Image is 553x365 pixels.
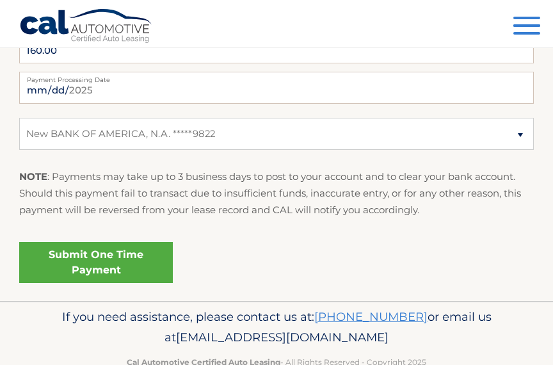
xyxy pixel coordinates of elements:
a: [PHONE_NUMBER] [314,309,428,324]
label: Payment Processing Date [19,72,534,82]
strong: NOTE [19,170,47,182]
a: Cal Automotive [19,8,154,45]
p: If you need assistance, please contact us at: or email us at [19,307,534,348]
p: : Payments may take up to 3 business days to post to your account and to clear your bank account.... [19,168,534,219]
input: Payment Date [19,72,534,104]
button: Menu [513,17,540,38]
a: Submit One Time Payment [19,242,173,283]
span: [EMAIL_ADDRESS][DOMAIN_NAME] [176,330,389,345]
